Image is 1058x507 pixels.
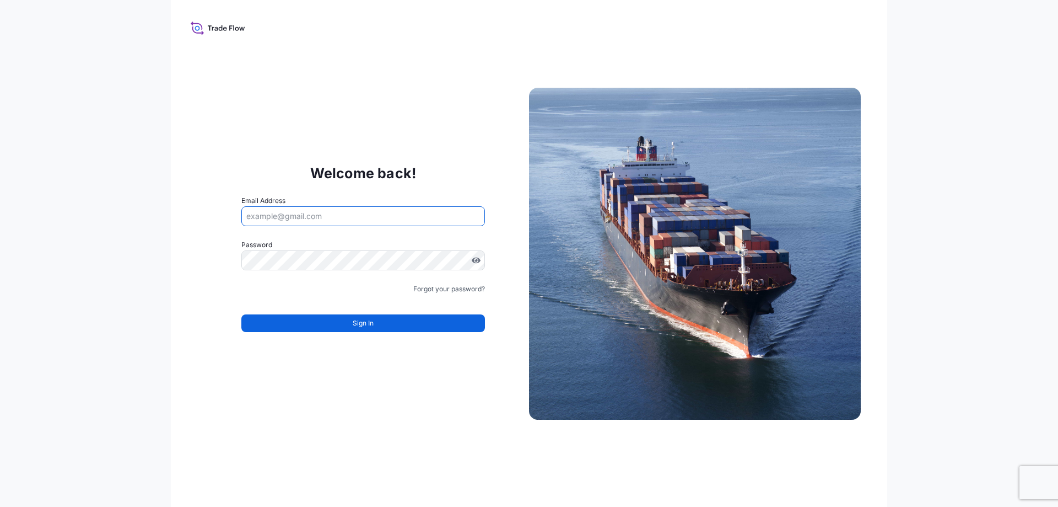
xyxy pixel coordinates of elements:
[241,195,285,206] label: Email Address
[241,239,485,250] label: Password
[310,164,417,182] p: Welcome back!
[472,256,481,265] button: Show password
[241,206,485,226] input: example@gmail.com
[353,318,374,329] span: Sign In
[529,88,861,420] img: Ship illustration
[413,284,485,295] a: Forgot your password?
[241,314,485,332] button: Sign In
